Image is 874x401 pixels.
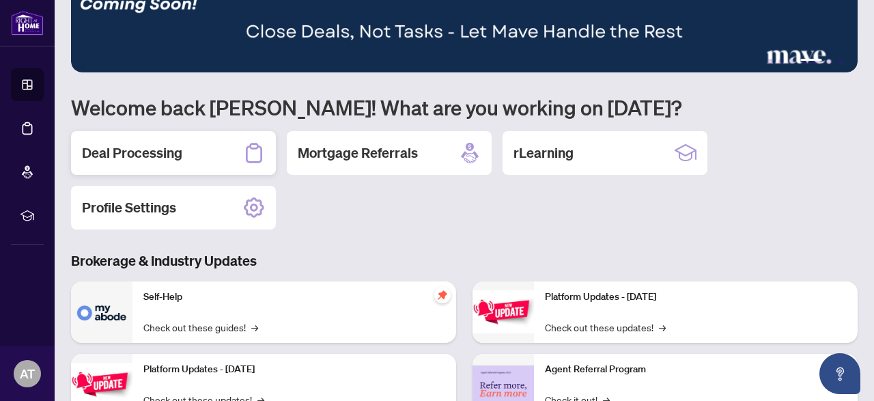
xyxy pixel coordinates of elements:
[828,59,833,64] button: 5
[11,10,44,36] img: logo
[545,362,847,377] p: Agent Referral Program
[143,290,445,305] p: Self-Help
[800,59,822,64] button: 4
[767,59,773,64] button: 1
[71,281,132,343] img: Self-Help
[838,59,844,64] button: 6
[143,320,258,335] a: Check out these guides!→
[143,362,445,377] p: Platform Updates - [DATE]
[82,143,182,163] h2: Deal Processing
[789,59,795,64] button: 3
[473,290,534,333] img: Platform Updates - June 23, 2025
[298,143,418,163] h2: Mortgage Referrals
[545,290,847,305] p: Platform Updates - [DATE]
[251,320,258,335] span: →
[513,143,574,163] h2: rLearning
[778,59,784,64] button: 2
[71,94,858,120] h1: Welcome back [PERSON_NAME]! What are you working on [DATE]?
[434,287,451,303] span: pushpin
[20,364,35,383] span: AT
[819,353,860,394] button: Open asap
[82,198,176,217] h2: Profile Settings
[71,251,858,271] h3: Brokerage & Industry Updates
[545,320,666,335] a: Check out these updates!→
[659,320,666,335] span: →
